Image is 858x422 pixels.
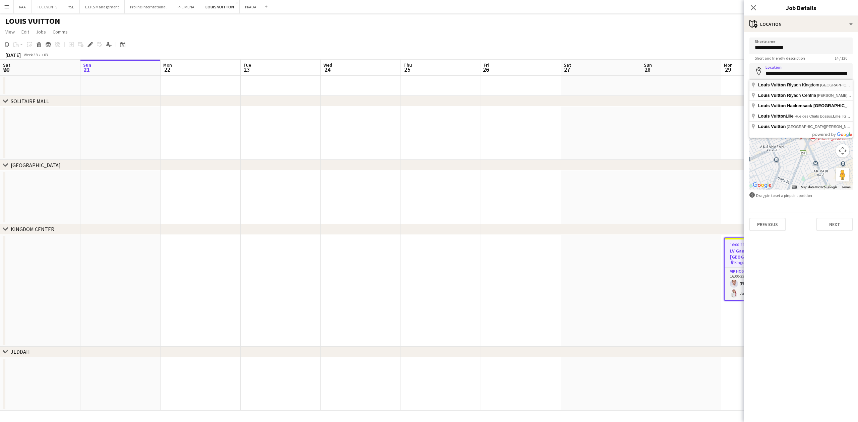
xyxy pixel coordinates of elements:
[744,3,858,12] h3: Job Details
[240,0,262,13] button: PRADA
[643,66,652,73] span: 28
[801,185,837,189] span: Map data ©2025 Google
[758,114,786,119] span: Louis Vuitton
[725,268,798,300] app-card-role: VIP Host/Hostess2/216:00-22:00 (6h)[PERSON_NAME]Jawad Yagmowr
[11,162,61,168] div: [GEOGRAPHIC_DATA]
[644,62,652,68] span: Sun
[734,260,762,265] span: Kingdom Center
[21,29,29,35] span: Edit
[841,185,851,189] a: Terms (opens in new tab)
[484,62,489,68] span: Fri
[2,66,10,73] span: 20
[53,29,68,35] span: Comms
[11,98,49,104] div: SOLITAIRE MALL
[14,0,32,13] button: RAA
[749,56,810,61] span: Short and friendly description
[751,181,773,190] img: Google
[243,62,251,68] span: Tue
[403,66,412,73] span: 25
[5,16,60,26] h1: LOUIS VUITTON
[82,66,91,73] span: 21
[792,185,797,190] button: Keyboard shortcuts
[758,93,791,98] span: Louis Vuitton Ri
[758,124,786,129] span: Louis Vuitton
[751,181,773,190] a: Open this area in Google Maps (opens a new window)
[829,56,853,61] span: 14 / 120
[836,168,849,182] button: Drag Pegman onto the map to open Street View
[833,114,841,118] span: Lille
[11,348,30,355] div: JEDDAH
[162,66,172,73] span: 22
[32,0,63,13] button: TEC EVENTS
[404,62,412,68] span: Thu
[33,27,49,36] a: Jobs
[322,66,332,73] span: 24
[758,93,817,98] span: yadh Centria
[80,0,125,13] button: L.I.P.S Management
[125,0,172,13] button: Proline Interntational
[758,82,820,87] span: yadh Kingdom
[242,66,251,73] span: 23
[3,62,10,68] span: Sat
[564,62,571,68] span: Sat
[19,27,32,36] a: Edit
[725,248,798,260] h3: LV Game Activation @ [GEOGRAPHIC_DATA]
[723,66,733,73] span: 29
[5,29,15,35] span: View
[200,0,240,13] button: LOUIS VUITTON
[730,242,757,247] span: 16:00-22:00 (6h)
[749,218,786,231] button: Previous
[50,27,70,36] a: Comms
[3,27,17,36] a: View
[22,52,39,57] span: Week 38
[483,66,489,73] span: 26
[323,62,332,68] span: Wed
[36,29,46,35] span: Jobs
[724,62,733,68] span: Mon
[11,226,54,232] div: KINGDOM CENTER
[5,52,21,58] div: [DATE]
[816,218,853,231] button: Next
[758,114,795,119] span: Lille
[744,16,858,32] div: Location
[836,144,849,157] button: Map camera controls
[63,0,80,13] button: YSL
[163,62,172,68] span: Mon
[42,52,48,57] div: +03
[724,237,799,301] app-job-card: 16:00-22:00 (6h)2/2LV Game Activation @ [GEOGRAPHIC_DATA] Kingdom Center1 RoleVIP Host/Hostess2/2...
[172,0,200,13] button: PFL MENA
[758,82,791,87] span: Louis Vuitton Ri
[563,66,571,73] span: 27
[83,62,91,68] span: Sun
[749,192,853,199] div: Drag pin to set a pinpoint position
